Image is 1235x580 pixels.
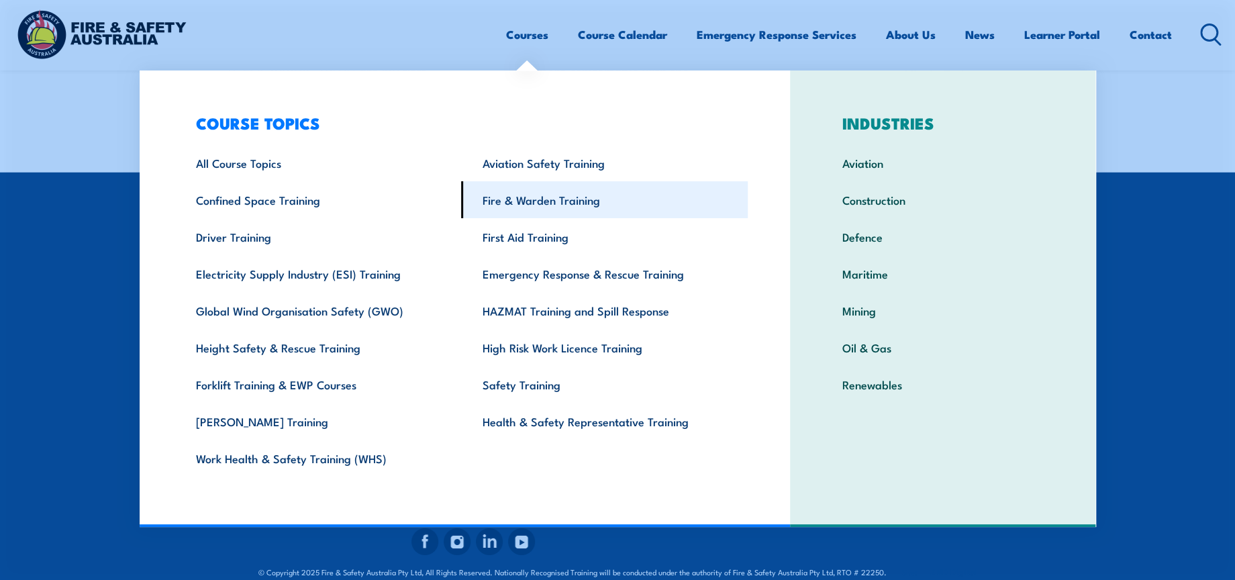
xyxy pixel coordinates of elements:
[821,292,1065,329] a: Mining
[175,440,462,477] a: Work Health & Safety Training (WHS)
[175,292,462,329] a: Global Wind Organisation Safety (GWO)
[175,113,748,132] h3: COURSE TOPICS
[1130,17,1172,52] a: Contact
[1024,17,1100,52] a: Learner Portal
[821,218,1065,255] a: Defence
[461,292,748,329] a: HAZMAT Training and Spill Response
[821,255,1065,292] a: Maritime
[461,366,748,403] a: Safety Training
[461,329,748,366] a: High Risk Work Licence Training
[461,181,748,218] a: Fire & Warden Training
[821,113,1065,132] h3: INDUSTRIES
[578,17,667,52] a: Course Calendar
[175,144,462,181] a: All Course Topics
[506,17,548,52] a: Courses
[175,366,462,403] a: Forklift Training & EWP Courses
[821,181,1065,218] a: Construction
[930,565,977,578] a: KND Digital
[461,218,748,255] a: First Aid Training
[965,17,995,52] a: News
[821,366,1065,403] a: Renewables
[175,218,462,255] a: Driver Training
[258,565,977,578] span: © Copyright 2025 Fire & Safety Australia Pty Ltd, All Rights Reserved. Nationally Recognised Trai...
[175,403,462,440] a: [PERSON_NAME] Training
[886,17,936,52] a: About Us
[461,144,748,181] a: Aviation Safety Training
[821,144,1065,181] a: Aviation
[902,567,977,577] span: Site:
[461,403,748,440] a: Health & Safety Representative Training
[175,329,462,366] a: Height Safety & Rescue Training
[461,255,748,292] a: Emergency Response & Rescue Training
[821,329,1065,366] a: Oil & Gas
[175,255,462,292] a: Electricity Supply Industry (ESI) Training
[175,181,462,218] a: Confined Space Training
[697,17,856,52] a: Emergency Response Services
